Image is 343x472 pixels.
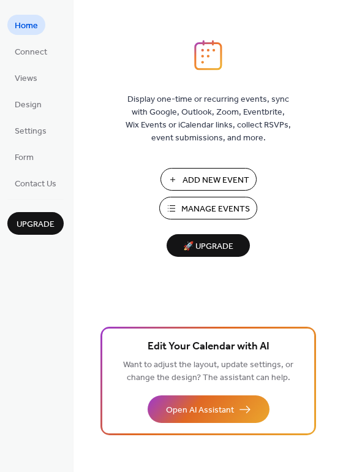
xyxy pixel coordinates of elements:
[148,338,269,356] span: Edit Your Calendar with AI
[15,20,38,32] span: Home
[15,72,37,85] span: Views
[148,395,269,423] button: Open AI Assistant
[15,151,34,164] span: Form
[15,125,47,138] span: Settings
[17,218,55,231] span: Upgrade
[15,99,42,112] span: Design
[7,67,45,88] a: Views
[166,404,234,417] span: Open AI Assistant
[167,234,250,257] button: 🚀 Upgrade
[7,15,45,35] a: Home
[126,93,291,145] span: Display one-time or recurring events, sync with Google, Outlook, Zoom, Eventbrite, Wix Events or ...
[7,94,49,114] a: Design
[160,168,257,191] button: Add New Event
[159,197,257,219] button: Manage Events
[7,147,41,167] a: Form
[7,41,55,61] a: Connect
[15,46,47,59] span: Connect
[123,357,293,386] span: Want to adjust the layout, update settings, or change the design? The assistant can help.
[7,212,64,235] button: Upgrade
[181,203,250,216] span: Manage Events
[7,173,64,193] a: Contact Us
[183,174,249,187] span: Add New Event
[194,40,222,70] img: logo_icon.svg
[7,120,54,140] a: Settings
[15,178,56,191] span: Contact Us
[174,238,243,255] span: 🚀 Upgrade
